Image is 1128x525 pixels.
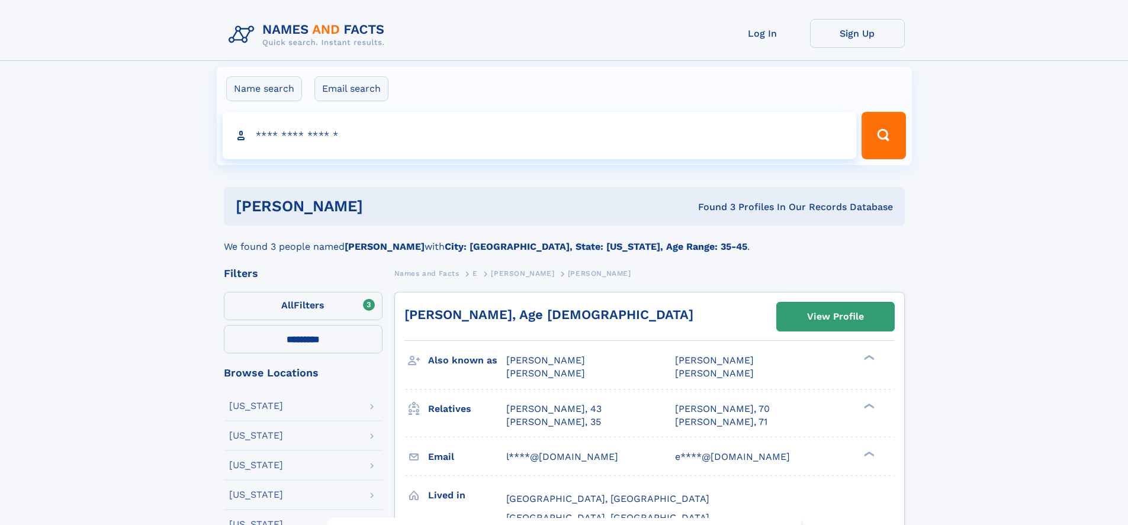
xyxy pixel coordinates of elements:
[861,402,875,410] div: ❯
[229,490,283,500] div: [US_STATE]
[394,266,459,281] a: Names and Facts
[861,450,875,458] div: ❯
[862,112,905,159] button: Search Button
[224,368,383,378] div: Browse Locations
[506,493,709,504] span: [GEOGRAPHIC_DATA], [GEOGRAPHIC_DATA]
[506,512,709,523] span: [GEOGRAPHIC_DATA], [GEOGRAPHIC_DATA]
[777,302,894,331] a: View Profile
[404,307,693,322] a: [PERSON_NAME], Age [DEMOGRAPHIC_DATA]
[229,460,283,470] div: [US_STATE]
[314,76,388,101] label: Email search
[428,399,506,419] h3: Relatives
[675,416,767,429] a: [PERSON_NAME], 71
[675,402,770,416] a: [PERSON_NAME], 70
[715,19,810,48] a: Log In
[229,431,283,440] div: [US_STATE]
[810,19,905,48] a: Sign Up
[224,292,383,320] label: Filters
[428,447,506,467] h3: Email
[807,303,864,330] div: View Profile
[506,416,601,429] a: [PERSON_NAME], 35
[428,485,506,505] h3: Lived in
[675,368,754,379] span: [PERSON_NAME]
[224,268,383,279] div: Filters
[491,266,554,281] a: [PERSON_NAME]
[226,76,302,101] label: Name search
[491,269,554,278] span: [PERSON_NAME]
[223,112,857,159] input: search input
[568,269,631,278] span: [PERSON_NAME]
[224,226,905,254] div: We found 3 people named with .
[229,401,283,411] div: [US_STATE]
[531,201,893,214] div: Found 3 Profiles In Our Records Database
[281,299,294,311] span: All
[506,402,602,416] a: [PERSON_NAME], 43
[473,269,478,278] span: E
[224,19,394,51] img: Logo Names and Facts
[473,266,478,281] a: E
[861,354,875,362] div: ❯
[506,355,585,366] span: [PERSON_NAME]
[345,241,425,252] b: [PERSON_NAME]
[236,199,531,214] h1: [PERSON_NAME]
[506,368,585,379] span: [PERSON_NAME]
[428,350,506,371] h3: Also known as
[675,355,754,366] span: [PERSON_NAME]
[445,241,747,252] b: City: [GEOGRAPHIC_DATA], State: [US_STATE], Age Range: 35-45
